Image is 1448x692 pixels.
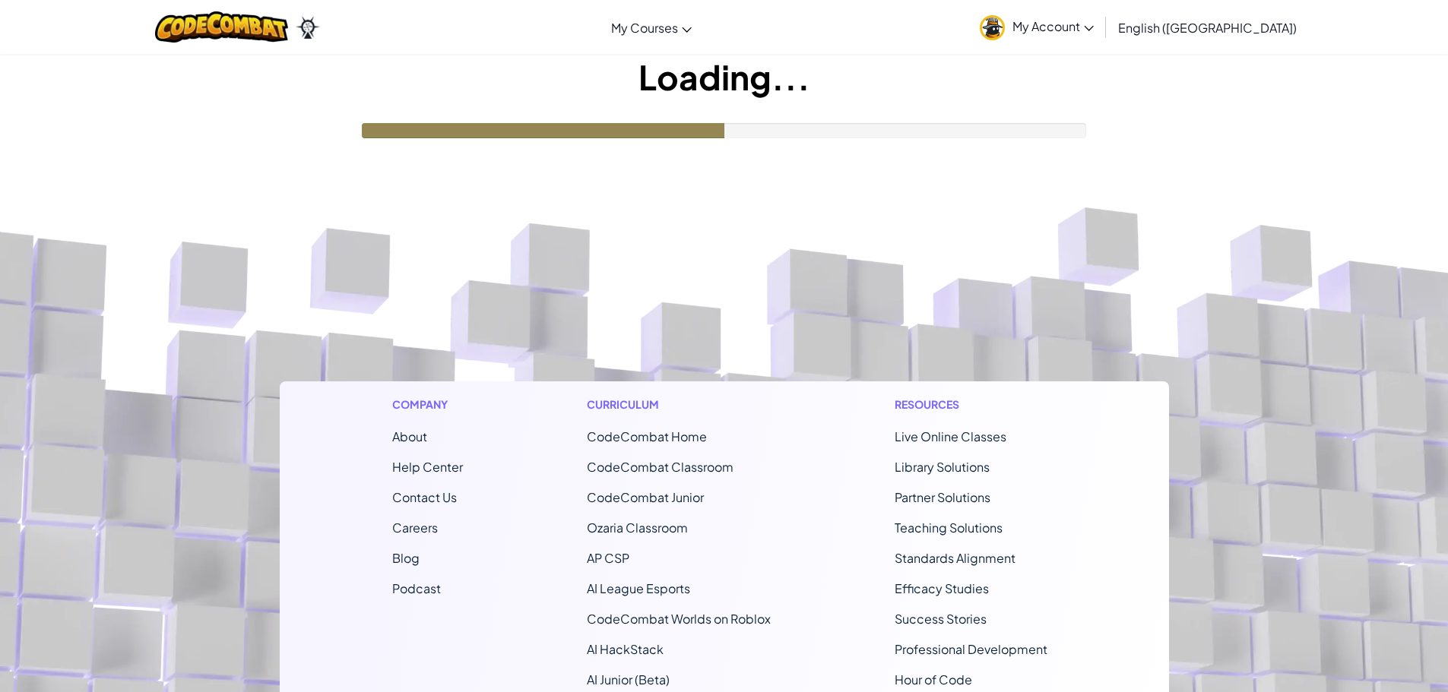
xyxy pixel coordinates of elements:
a: Teaching Solutions [895,520,1003,536]
a: Live Online Classes [895,428,1006,444]
a: About [392,428,427,444]
a: AI League Esports [587,580,690,596]
span: My Courses [611,20,678,36]
a: Hour of Code [895,671,972,687]
a: Professional Development [895,641,1047,657]
a: Library Solutions [895,459,990,475]
a: My Courses [604,7,699,48]
span: Contact Us [392,489,457,505]
span: My Account [1012,18,1094,34]
span: English ([GEOGRAPHIC_DATA]) [1118,20,1297,36]
a: My Account [972,3,1101,51]
a: Standards Alignment [895,550,1016,566]
a: CodeCombat Worlds on Roblox [587,611,771,627]
a: AI Junior (Beta) [587,671,670,687]
a: Partner Solutions [895,489,990,505]
h1: Company [392,397,463,412]
img: avatar [980,15,1005,40]
img: CodeCombat logo [155,11,288,43]
span: CodeCombat Home [587,428,707,444]
img: Ozaria [296,16,320,39]
a: Careers [392,520,438,536]
a: AI HackStack [587,641,664,657]
a: Efficacy Studies [895,580,989,596]
h1: Curriculum [587,397,771,412]
a: AP CSP [587,550,629,566]
a: Help Center [392,459,463,475]
a: Ozaria Classroom [587,520,688,536]
h1: Resources [895,397,1057,412]
a: CodeCombat Junior [587,489,704,505]
a: English ([GEOGRAPHIC_DATA]) [1111,7,1304,48]
a: Blog [392,550,420,566]
a: Podcast [392,580,441,596]
a: Success Stories [895,611,987,627]
a: CodeCombat Classroom [587,459,734,475]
